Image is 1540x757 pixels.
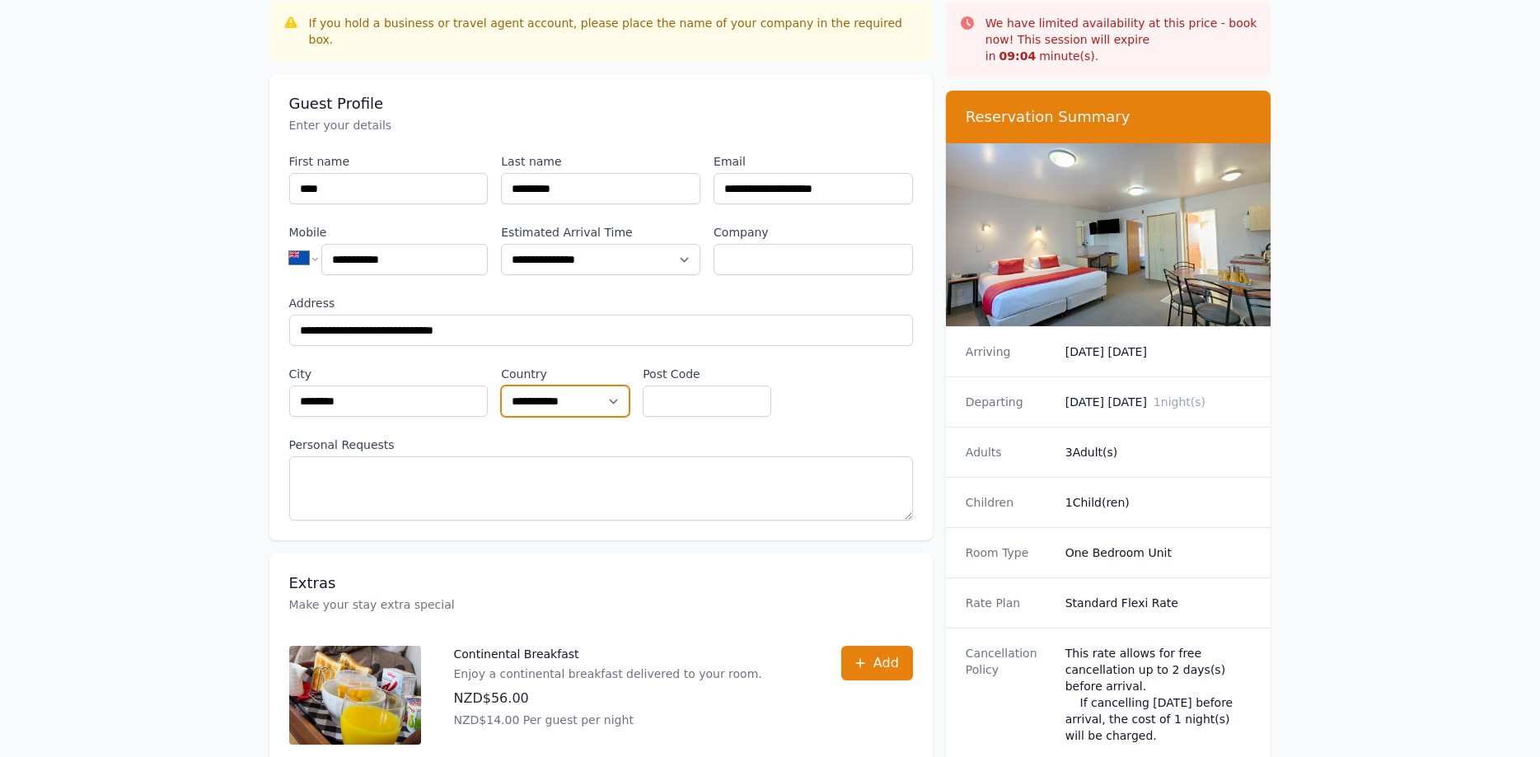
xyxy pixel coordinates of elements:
dd: One Bedroom Unit [1065,544,1252,561]
span: Add [873,653,899,673]
label: Address [289,295,913,311]
h3: Extras [289,573,913,593]
p: Continental Breakfast [454,646,762,662]
label: Estimated Arrival Time [501,224,700,241]
h3: Guest Profile [289,94,913,114]
div: This rate allows for free cancellation up to 2 days(s) before arrival. If cancelling [DATE] befor... [1065,645,1252,744]
p: NZD$14.00 Per guest per night [454,712,762,728]
p: NZD$56.00 [454,689,762,708]
p: Enter your details [289,117,913,133]
img: Continental Breakfast [289,646,421,745]
img: One Bedroom Unit [946,143,1271,326]
label: Email [714,153,913,170]
dt: Room Type [966,544,1052,561]
dd: [DATE] [DATE] [1065,394,1252,410]
label: Country [501,366,630,382]
span: 1 night(s) [1154,395,1205,409]
p: Make your stay extra special [289,596,913,613]
dd: [DATE] [DATE] [1065,343,1252,360]
button: Add [841,646,913,680]
dt: Children [966,494,1052,511]
label: Company [714,224,913,241]
dd: 3 Adult(s) [1065,444,1252,460]
dd: Standard Flexi Rate [1065,595,1252,611]
strong: 09 : 04 [999,49,1037,63]
label: First name [289,153,489,170]
h3: Reservation Summary [966,107,1252,127]
dd: 1 Child(ren) [1065,494,1252,511]
label: Personal Requests [289,437,913,453]
p: We have limited availability at this price - book now! This session will expire in minute(s). [985,15,1258,64]
label: Last name [501,153,700,170]
dt: Arriving [966,343,1052,360]
dt: Departing [966,394,1052,410]
div: If you hold a business or travel agent account, please place the name of your company in the requ... [309,15,920,48]
p: Enjoy a continental breakfast delivered to your room. [454,666,762,682]
dt: Adults [966,444,1052,460]
label: Mobile [289,224,489,241]
label: Post Code [643,366,771,382]
dt: Cancellation Policy [966,645,1052,744]
label: City [289,366,489,382]
dt: Rate Plan [966,595,1052,611]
